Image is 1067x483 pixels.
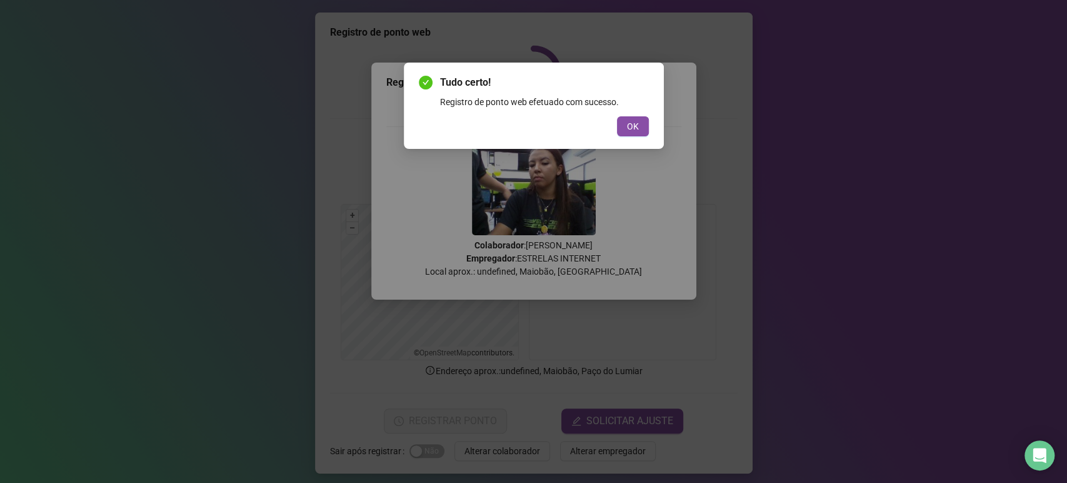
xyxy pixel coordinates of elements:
[1024,440,1054,470] div: Open Intercom Messenger
[419,76,433,89] span: check-circle
[627,119,639,133] span: OK
[440,95,649,109] div: Registro de ponto web efetuado com sucesso.
[440,75,649,90] span: Tudo certo!
[617,116,649,136] button: OK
